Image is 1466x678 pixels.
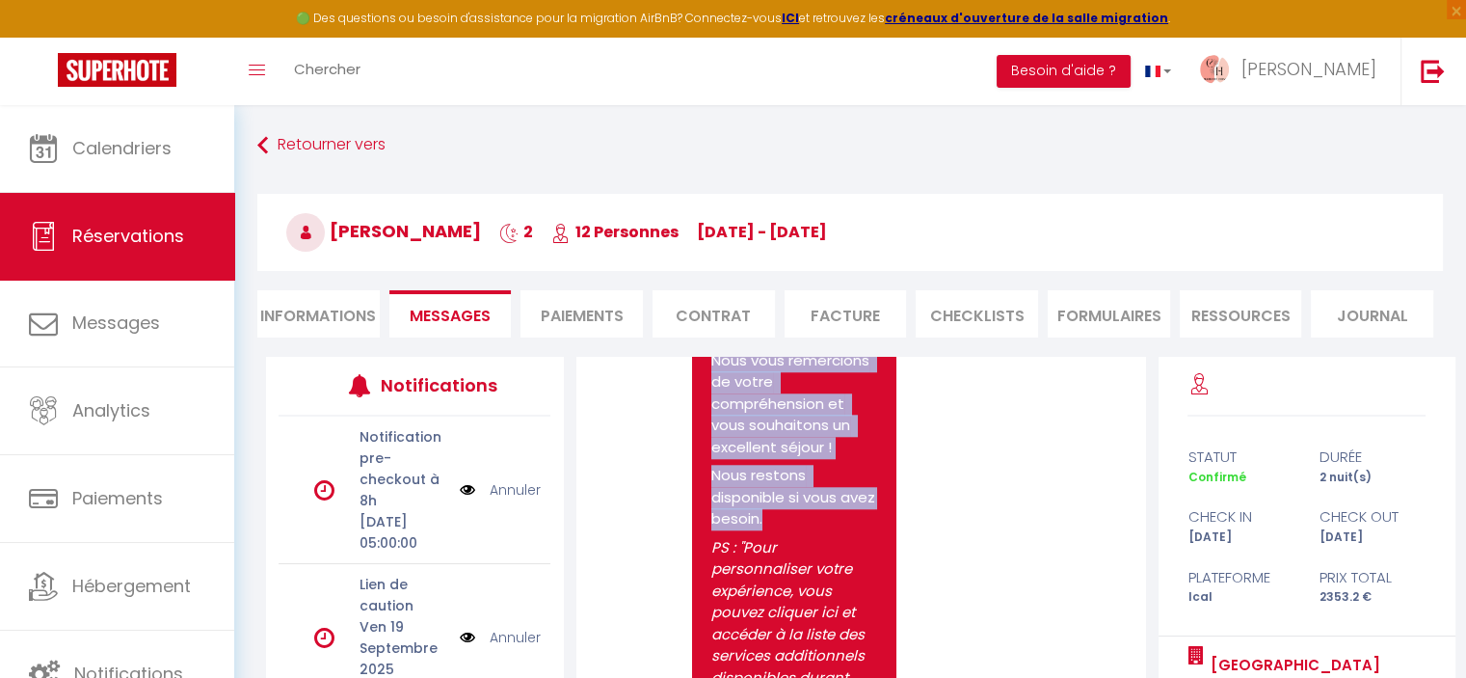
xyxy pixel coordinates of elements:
[72,574,191,598] span: Hébergement
[782,10,799,26] a: ICI
[785,290,907,338] li: Facture
[72,398,150,422] span: Analytics
[885,10,1168,26] a: créneaux d'ouverture de la salle migration
[1175,446,1307,469] div: statut
[72,311,160,335] span: Messages
[916,290,1038,338] li: CHECKLISTS
[1307,469,1439,487] div: 2 nuit(s)
[653,290,775,338] li: Contrat
[1241,57,1376,81] span: [PERSON_NAME]
[697,221,827,243] span: [DATE] - [DATE]
[551,221,679,243] span: 12 Personnes
[490,627,541,648] a: Annuler
[1048,290,1170,338] li: FORMULAIRES
[1175,566,1307,589] div: Plateforme
[1180,290,1302,338] li: Ressources
[257,128,1443,163] a: Retourner vers
[1307,566,1439,589] div: Prix total
[72,224,184,248] span: Réservations
[1421,59,1445,83] img: logout
[1187,469,1245,485] span: Confirmé
[72,486,163,510] span: Paiements
[360,511,447,554] p: [DATE] 05:00:00
[1384,591,1452,664] iframe: Chat
[460,479,475,501] img: NO IMAGE
[1200,55,1229,84] img: ...
[286,219,481,243] span: [PERSON_NAME]
[499,221,533,243] span: 2
[997,55,1131,88] button: Besoin d'aide ?
[711,465,877,530] p: Nous restons disponible si vous avez besoin.
[1307,588,1439,607] div: 2353.2 €
[72,136,172,160] span: Calendriers
[520,290,643,338] li: Paiements
[1307,446,1439,469] div: durée
[1175,588,1307,607] div: Ical
[360,426,447,511] p: Notification pre-checkout à 8h
[1307,505,1439,529] div: check out
[58,53,176,87] img: Super Booking
[1311,290,1433,338] li: Journal
[15,8,73,66] button: Ouvrir le widget de chat LiveChat
[360,574,447,616] p: Lien de caution
[1186,38,1400,105] a: ... [PERSON_NAME]
[460,627,475,648] img: NO IMAGE
[294,59,360,79] span: Chercher
[381,364,494,407] h3: Notifications
[410,305,491,327] span: Messages
[1175,529,1307,547] div: [DATE]
[711,350,877,459] p: Nous vous remercions de votre compréhension et vous souhaitons un excellent séjour !
[490,479,541,501] a: Annuler
[280,38,375,105] a: Chercher
[1175,505,1307,529] div: check in
[1307,529,1439,547] div: [DATE]
[257,290,380,338] li: Informations
[1203,654,1379,677] a: [GEOGRAPHIC_DATA]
